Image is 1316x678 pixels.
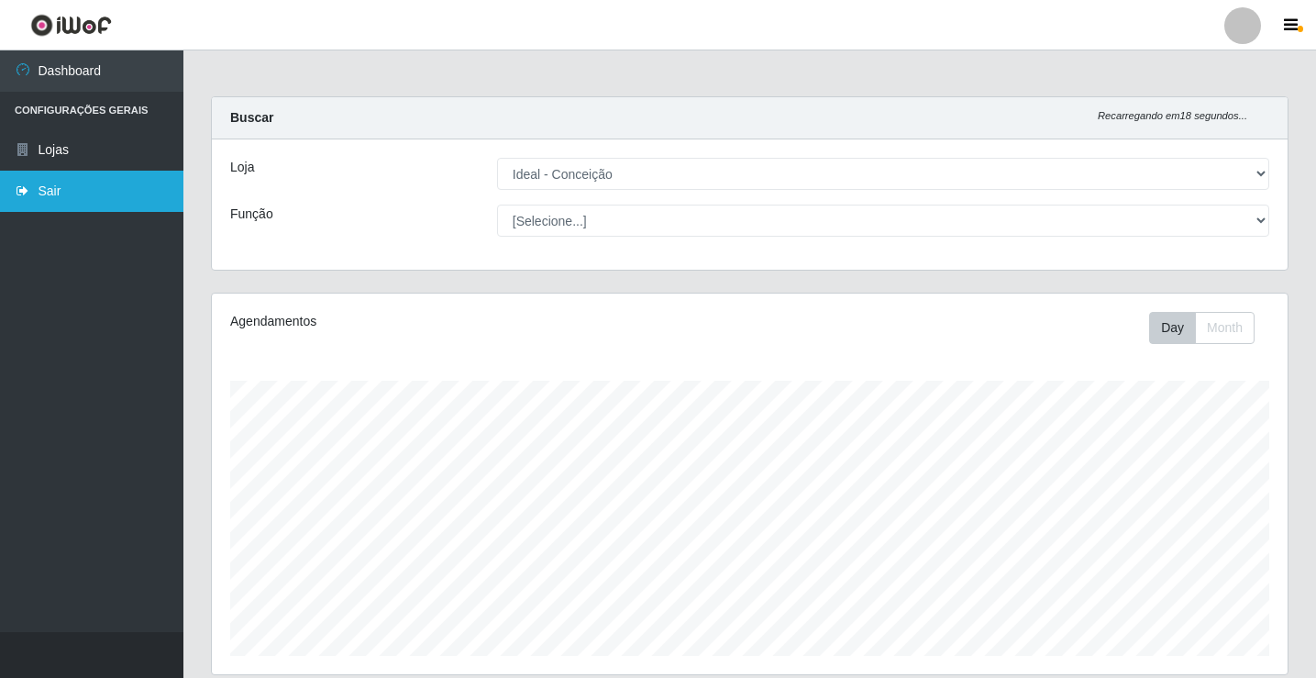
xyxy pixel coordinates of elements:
[230,158,254,177] label: Loja
[1149,312,1255,344] div: First group
[230,205,273,224] label: Função
[1195,312,1255,344] button: Month
[1149,312,1269,344] div: Toolbar with button groups
[230,312,647,331] div: Agendamentos
[230,110,273,125] strong: Buscar
[30,14,112,37] img: CoreUI Logo
[1149,312,1196,344] button: Day
[1098,110,1247,121] i: Recarregando em 18 segundos...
